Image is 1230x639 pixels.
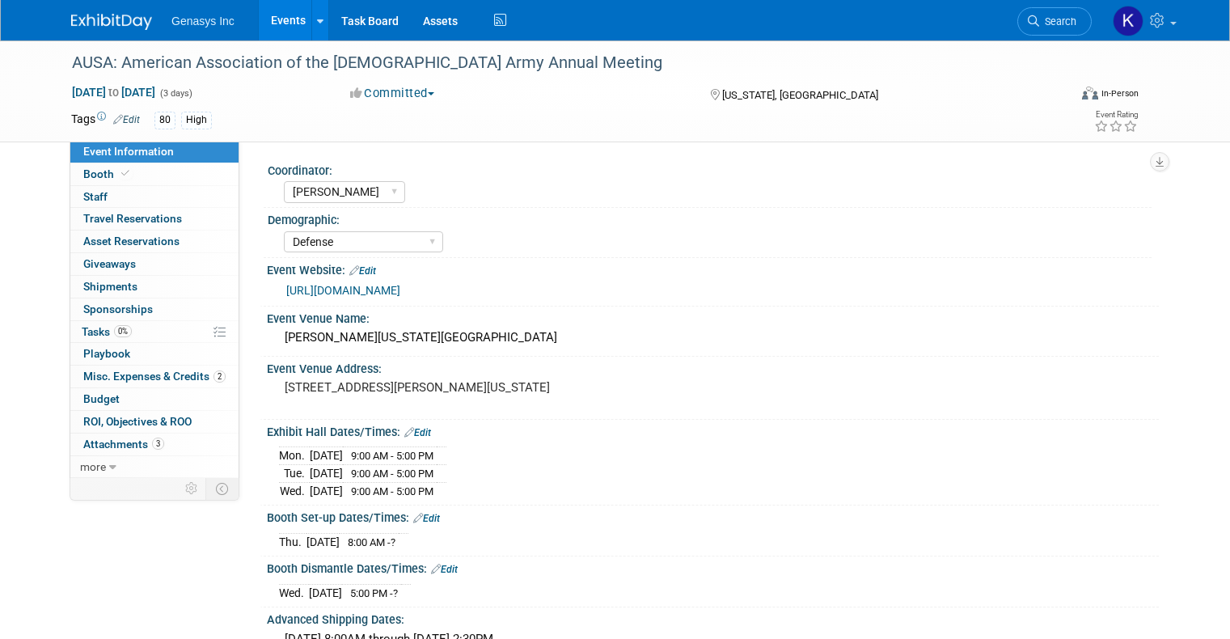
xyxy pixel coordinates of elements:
div: Event Website: [267,258,1159,279]
div: 80 [154,112,175,129]
span: 0% [114,325,132,337]
button: Committed [344,85,441,102]
span: Giveaways [83,257,136,270]
a: Tasks0% [70,321,239,343]
a: Edit [349,265,376,277]
span: Asset Reservations [83,235,180,248]
div: High [181,112,212,129]
td: Thu. [279,533,306,550]
img: Kate Lawson [1113,6,1143,36]
i: Booth reservation complete [121,169,129,178]
td: Wed. [279,584,309,601]
span: ? [393,587,398,599]
td: Toggle Event Tabs [206,478,239,499]
div: Event Format [981,84,1139,108]
a: Sponsorships [70,298,239,320]
span: Travel Reservations [83,212,182,225]
img: Format-Inperson.png [1082,87,1098,99]
a: Edit [404,427,431,438]
span: [DATE] [DATE] [71,85,156,99]
div: Event Rating [1094,111,1138,119]
span: Staff [83,190,108,203]
div: Coordinator: [268,159,1152,179]
span: (3 days) [159,88,192,99]
span: Genasys Inc [171,15,235,28]
a: ROI, Objectives & ROO [70,411,239,433]
a: Search [1017,7,1092,36]
a: Budget [70,388,239,410]
td: Tags [71,111,140,129]
div: AUSA: American Association of the [DEMOGRAPHIC_DATA] Army Annual Meeting [66,49,1048,78]
span: to [106,86,121,99]
span: 9:00 AM - 5:00 PM [351,450,433,462]
a: Edit [431,564,458,575]
td: [DATE] [306,533,340,550]
img: ExhibitDay [71,14,152,30]
span: Booth [83,167,133,180]
a: Staff [70,186,239,208]
a: Misc. Expenses & Credits2 [70,366,239,387]
td: [DATE] [310,447,343,465]
td: [DATE] [310,464,343,482]
span: 3 [152,438,164,450]
td: Wed. [279,482,310,499]
a: Shipments [70,276,239,298]
div: Event Venue Address: [267,357,1159,377]
a: Playbook [70,343,239,365]
a: Edit [413,513,440,524]
span: Misc. Expenses & Credits [83,370,226,383]
pre: [STREET_ADDRESS][PERSON_NAME][US_STATE] [285,380,621,395]
span: 9:00 AM - 5:00 PM [351,468,433,480]
td: Mon. [279,447,310,465]
span: Search [1039,15,1076,28]
a: Asset Reservations [70,231,239,252]
span: Attachments [83,438,164,451]
span: 8:00 AM - [348,536,395,548]
td: [DATE] [309,584,342,601]
td: [DATE] [310,482,343,499]
span: ? [391,536,395,548]
div: In-Person [1101,87,1139,99]
span: 9:00 AM - 5:00 PM [351,485,433,497]
span: Event Information [83,145,174,158]
div: Exhibit Hall Dates/Times: [267,420,1159,441]
a: Event Information [70,141,239,163]
span: [US_STATE], [GEOGRAPHIC_DATA] [722,89,878,101]
a: Attachments3 [70,434,239,455]
div: Event Venue Name: [267,307,1159,327]
span: ROI, Objectives & ROO [83,415,192,428]
div: Advanced Shipping Dates: [267,607,1159,628]
span: Budget [83,392,120,405]
a: [URL][DOMAIN_NAME] [286,284,400,297]
td: Personalize Event Tab Strip [178,478,206,499]
span: Playbook [83,347,130,360]
div: [PERSON_NAME][US_STATE][GEOGRAPHIC_DATA] [279,325,1147,350]
span: Shipments [83,280,137,293]
span: 2 [213,370,226,383]
a: Giveaways [70,253,239,275]
span: Sponsorships [83,303,153,315]
div: Booth Dismantle Dates/Times: [267,556,1159,578]
a: Booth [70,163,239,185]
div: Demographic: [268,208,1152,228]
span: 5:00 PM - [350,587,398,599]
a: Travel Reservations [70,208,239,230]
a: Edit [113,114,140,125]
span: more [80,460,106,473]
div: Booth Set-up Dates/Times: [267,506,1159,527]
span: Tasks [82,325,132,338]
a: more [70,456,239,478]
td: Tue. [279,464,310,482]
